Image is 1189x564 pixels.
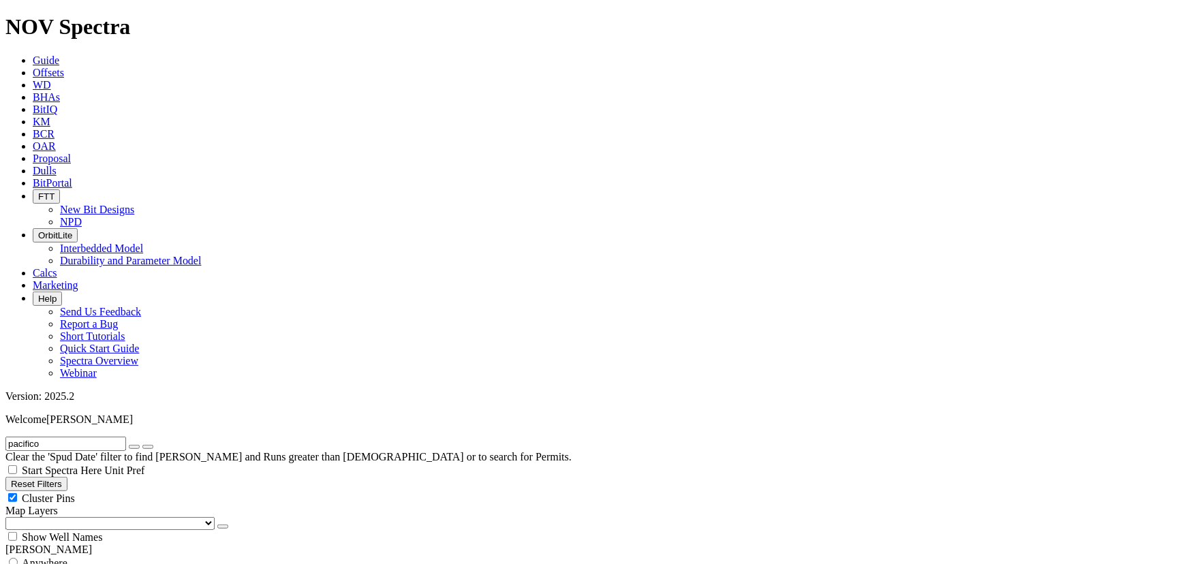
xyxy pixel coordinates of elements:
[33,67,64,78] a: Offsets
[60,204,134,215] a: New Bit Designs
[60,216,82,228] a: NPD
[33,140,56,152] a: OAR
[5,451,572,463] span: Clear the 'Spud Date' filter to find [PERSON_NAME] and Runs greater than [DEMOGRAPHIC_DATA] or to...
[22,531,102,543] span: Show Well Names
[60,343,139,354] a: Quick Start Guide
[38,294,57,304] span: Help
[5,505,58,516] span: Map Layers
[33,116,50,127] a: KM
[8,465,17,474] input: Start Spectra Here
[22,465,102,476] span: Start Spectra Here
[33,228,78,242] button: OrbitLite
[33,128,55,140] a: BCR
[33,104,57,115] a: BitIQ
[60,355,138,366] a: Spectra Overview
[33,165,57,176] a: Dulls
[38,230,72,240] span: OrbitLite
[33,153,71,164] a: Proposal
[33,267,57,279] a: Calcs
[60,255,202,266] a: Durability and Parameter Model
[33,54,59,66] a: Guide
[5,14,1184,40] h1: NOV Spectra
[38,191,55,202] span: FTT
[33,189,60,204] button: FTT
[104,465,144,476] span: Unit Pref
[60,330,125,342] a: Short Tutorials
[5,477,67,491] button: Reset Filters
[33,79,51,91] a: WD
[5,437,126,451] input: Search
[5,390,1184,403] div: Version: 2025.2
[46,413,133,425] span: [PERSON_NAME]
[60,318,118,330] a: Report a Bug
[60,367,97,379] a: Webinar
[60,242,143,254] a: Interbedded Model
[33,177,72,189] a: BitPortal
[33,91,60,103] a: BHAs
[5,413,1184,426] p: Welcome
[33,292,62,306] button: Help
[33,279,78,291] a: Marketing
[22,492,75,504] span: Cluster Pins
[60,306,141,317] a: Send Us Feedback
[5,544,1184,556] div: [PERSON_NAME]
